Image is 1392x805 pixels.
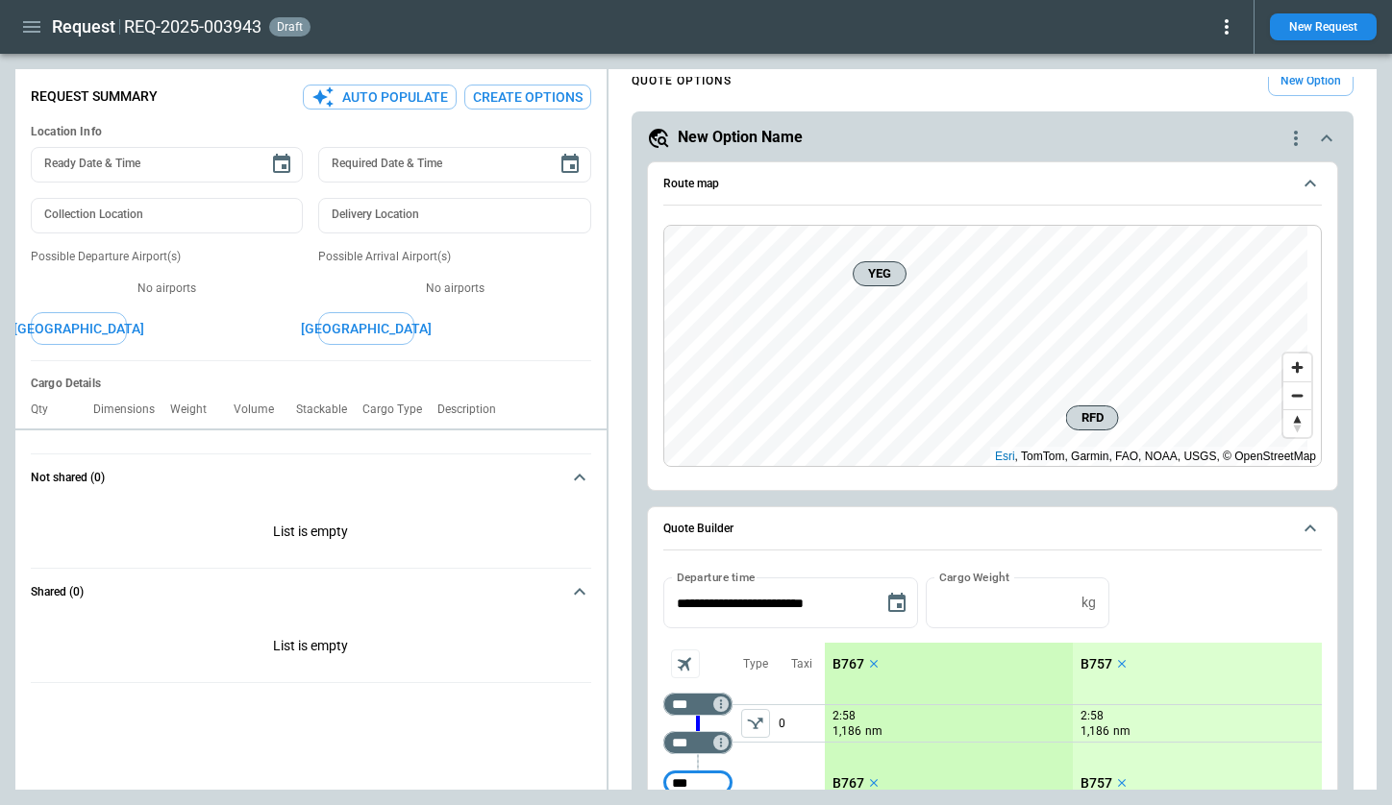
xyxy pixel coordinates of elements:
[303,85,457,110] button: Auto Populate
[124,15,261,38] h2: REQ-2025-003943
[31,472,105,484] h6: Not shared (0)
[632,77,732,85] h4: QUOTE OPTIONS
[31,377,591,391] h6: Cargo Details
[1113,723,1131,740] p: nm
[1081,709,1104,723] p: 2:58
[1268,66,1354,96] button: New Option
[743,656,768,672] p: Type
[779,705,825,742] p: 0
[234,402,289,417] p: Volume
[861,264,898,283] span: YEG
[663,507,1322,551] button: Quote Builder
[31,88,158,105] p: Request Summary
[31,615,591,682] p: List is empty
[1283,381,1311,409] button: Zoom out
[671,649,700,678] span: Aircraft selection
[1283,354,1311,381] button: Zoom in
[663,225,1322,466] div: Route map
[664,226,1307,466] canvas: Map
[31,500,591,568] div: Not shared (0)
[31,402,63,417] p: Qty
[1081,723,1109,740] p: 1,186
[663,162,1322,207] button: Route map
[833,656,864,672] p: B767
[1081,656,1112,672] p: B757
[741,709,770,738] span: Type of sector
[31,500,591,568] p: List is empty
[833,723,861,740] p: 1,186
[31,249,303,265] p: Possible Departure Airport(s)
[741,709,770,738] button: left aligned
[437,402,511,417] p: Description
[939,569,1009,585] label: Cargo Weight
[31,454,591,500] button: Not shared (0)
[318,281,590,297] p: No airports
[296,402,362,417] p: Stackable
[318,249,590,265] p: Possible Arrival Airport(s)
[31,569,591,615] button: Shared (0)
[31,125,591,139] h6: Location Info
[1270,13,1377,40] button: New Request
[1284,127,1307,150] div: quote-option-actions
[318,312,414,346] button: [GEOGRAPHIC_DATA]
[31,615,591,682] div: Not shared (0)
[995,450,1015,463] a: Esri
[1074,408,1109,427] span: RFD
[551,145,589,183] button: Choose date
[791,656,812,672] p: Taxi
[995,447,1316,466] div: , TomTom, Garmin, FAO, NOAA, USGS, © OpenStreetMap
[663,523,733,535] h6: Quote Builder
[663,178,719,190] h6: Route map
[678,127,803,148] h5: New Option Name
[833,709,856,723] p: 2:58
[52,15,115,38] h1: Request
[663,693,733,716] div: Not found
[31,586,84,598] h6: Shared (0)
[833,775,864,792] p: B767
[170,402,222,417] p: Weight
[1283,409,1311,437] button: Reset bearing to north
[362,402,437,417] p: Cargo Type
[1081,775,1112,792] p: B757
[1081,595,1096,611] p: kg
[31,312,127,346] button: [GEOGRAPHIC_DATA]
[31,281,303,297] p: No airports
[273,20,307,34] span: draft
[677,569,756,585] label: Departure time
[647,127,1338,150] button: New Option Namequote-option-actions
[878,584,916,622] button: Choose date, selected date is Sep 25, 2025
[865,723,882,740] p: nm
[93,402,170,417] p: Dimensions
[262,145,301,183] button: Choose date
[663,731,733,754] div: Too short
[663,771,733,794] div: Too short
[464,85,591,110] button: Create Options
